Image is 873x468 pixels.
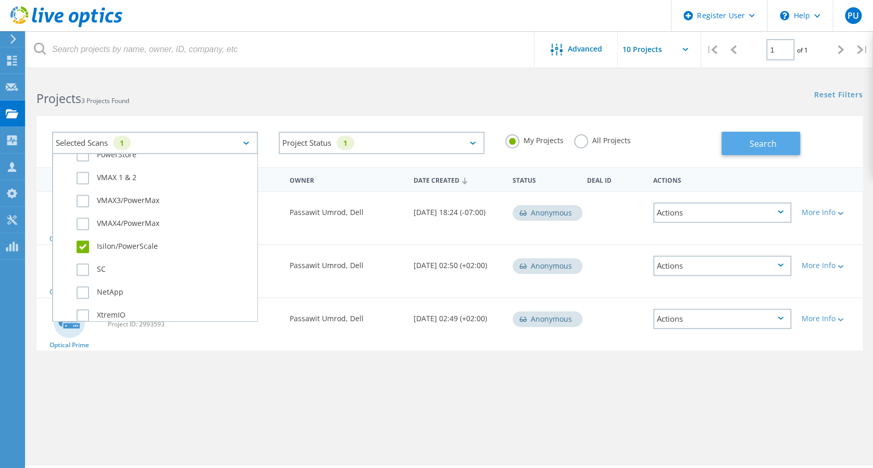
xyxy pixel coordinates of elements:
[513,311,582,327] div: Anonymous
[77,286,252,299] label: NetApp
[77,172,252,184] label: VMAX 1 & 2
[336,136,354,150] div: 1
[279,132,484,154] div: Project Status
[582,170,648,189] div: Deal Id
[77,263,252,276] label: SC
[284,298,408,333] div: Passawit Umrod, Dell
[408,298,507,333] div: [DATE] 02:49 (+02:00)
[408,245,507,280] div: [DATE] 02:50 (+02:00)
[780,11,789,20] svg: \n
[852,31,873,68] div: |
[113,136,131,150] div: 1
[653,203,791,223] div: Actions
[701,31,722,68] div: |
[77,195,252,207] label: VMAX3/PowerMax
[749,138,776,149] span: Search
[284,170,408,189] div: Owner
[108,321,279,327] span: Project ID: 2993593
[648,170,796,189] div: Actions
[77,309,252,322] label: XtremIO
[49,289,89,295] span: Optical Prime
[574,134,631,144] label: All Projects
[653,256,791,276] div: Actions
[408,170,507,189] div: Date Created
[802,209,857,216] div: More Info
[10,22,122,29] a: Live Optics Dashboard
[36,90,81,107] b: Projects
[81,96,129,105] span: 3 Projects Found
[653,309,791,329] div: Actions
[802,315,857,322] div: More Info
[77,241,252,253] label: Isilon/PowerScale
[284,192,408,226] div: Passawit Umrod, Dell
[797,46,808,55] span: of 1
[802,262,857,269] div: More Info
[568,45,602,53] span: Advanced
[284,245,408,280] div: Passawit Umrod, Dell
[26,31,535,68] input: Search projects by name, owner, ID, company, etc
[513,205,582,221] div: Anonymous
[507,170,582,189] div: Status
[505,134,564,144] label: My Projects
[847,11,858,20] span: PU
[513,258,582,274] div: Anonymous
[77,149,252,161] label: PowerStore
[52,132,258,154] div: Selected Scans
[49,236,89,242] span: Optical Prime
[77,218,252,230] label: VMAX4/PowerMax
[814,91,863,100] a: Reset Filters
[721,132,800,155] button: Search
[408,192,507,226] div: [DATE] 18:24 (-07:00)
[49,342,89,348] span: Optical Prime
